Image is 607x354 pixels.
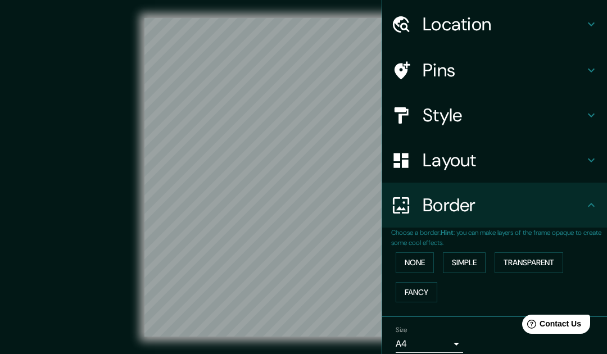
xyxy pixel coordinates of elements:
[382,2,607,47] div: Location
[382,93,607,138] div: Style
[382,138,607,183] div: Layout
[396,335,463,353] div: A4
[507,310,595,342] iframe: Help widget launcher
[423,149,585,171] h4: Layout
[382,48,607,93] div: Pins
[423,104,585,126] h4: Style
[423,13,585,35] h4: Location
[382,183,607,228] div: Border
[396,282,437,303] button: Fancy
[495,252,563,273] button: Transparent
[443,252,486,273] button: Simple
[441,228,454,237] b: Hint
[396,252,434,273] button: None
[396,325,407,335] label: Size
[423,194,585,216] h4: Border
[391,228,607,248] p: Choose a border. : you can make layers of the frame opaque to create some cool effects.
[144,18,463,337] canvas: Map
[423,59,585,81] h4: Pins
